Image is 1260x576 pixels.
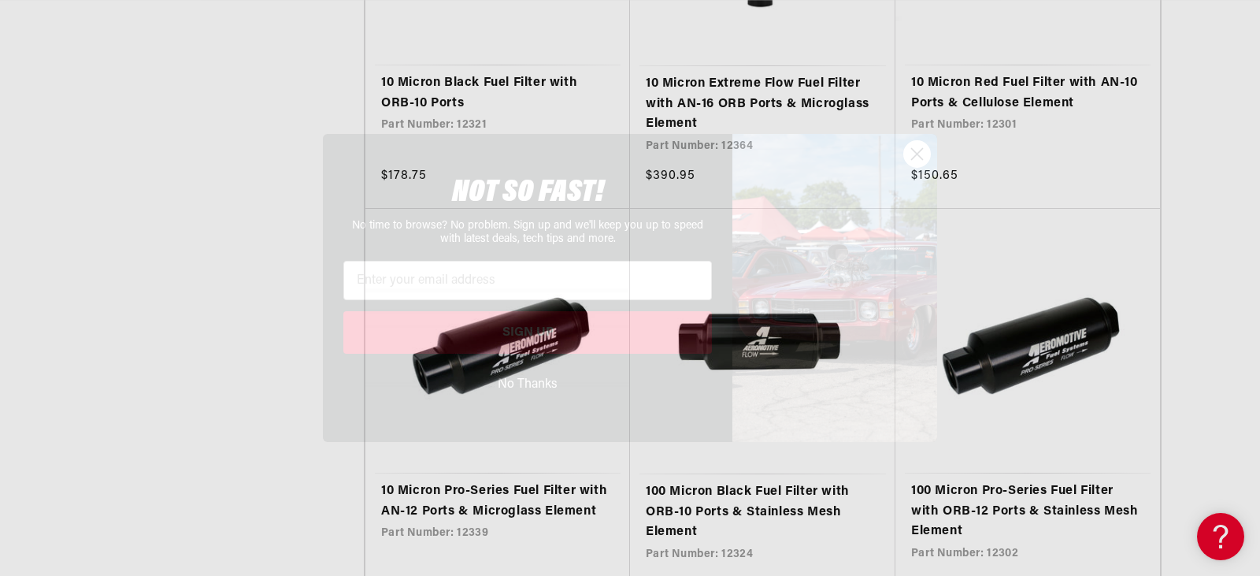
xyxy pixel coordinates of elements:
[343,370,712,399] button: No Thanks
[343,311,712,354] button: SIGN UP
[732,134,937,441] img: 85cdd541-2605-488b-b08c-a5ee7b438a35.jpeg
[352,220,703,245] span: No time to browse? No problem. Sign up and we'll keep you up to speed with latest deals, tech tip...
[903,140,931,168] button: Close dialog
[343,261,712,300] input: Enter your email address
[452,177,604,209] span: NOT SO FAST!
